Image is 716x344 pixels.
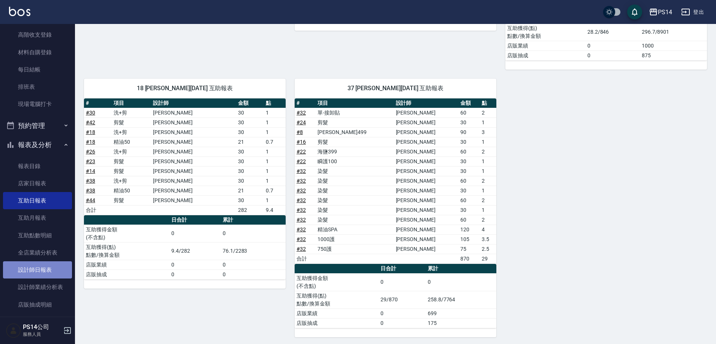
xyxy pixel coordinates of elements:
td: 0 [586,51,640,60]
th: 累計 [221,215,286,225]
a: 每日結帳 [3,61,72,78]
td: [PERSON_NAME] [151,195,236,205]
td: 3.5 [480,234,496,244]
td: 洗+剪 [112,127,151,137]
a: #8 [297,129,303,135]
td: 3 [480,127,496,137]
button: 登出 [678,5,707,19]
td: 9.4 [264,205,286,215]
td: [PERSON_NAME] [394,166,459,176]
td: 染髮 [316,166,394,176]
a: 互助點數明細 [3,227,72,244]
td: 互助獲得(點) 點數/換算金額 [84,242,169,260]
a: 互助日報表 [3,192,72,209]
td: [PERSON_NAME] [151,147,236,156]
a: #24 [297,119,306,125]
a: 高階收支登錄 [3,26,72,43]
a: #32 [297,236,306,242]
a: 互助月報表 [3,209,72,226]
td: 1 [264,118,286,127]
td: 1 [264,166,286,176]
td: 2 [480,108,496,118]
td: 0 [379,318,425,328]
td: 1 [480,118,496,127]
td: 0 [169,260,221,270]
a: #38 [86,178,95,184]
td: 瞬護100 [316,156,394,166]
img: Logo [9,7,30,16]
td: [PERSON_NAME]499 [316,127,394,137]
a: #32 [297,226,306,232]
td: 2 [480,176,496,186]
th: 金額 [458,98,479,108]
td: [PERSON_NAME] [151,156,236,166]
button: 報表及分析 [3,135,72,155]
td: 1000護 [316,234,394,244]
td: [PERSON_NAME] [151,118,236,127]
td: 1 [264,108,286,118]
td: [PERSON_NAME] [394,186,459,195]
td: 0 [169,270,221,279]
table: a dense table [295,98,496,264]
td: [PERSON_NAME] [394,108,459,118]
a: #18 [86,139,95,145]
a: #30 [86,110,95,116]
th: 項目 [316,98,394,108]
td: 76.1/2283 [221,242,286,260]
td: [PERSON_NAME] [394,205,459,215]
td: 剪髮 [112,195,151,205]
td: 合計 [295,254,316,264]
td: 1 [264,195,286,205]
a: 店家日報表 [3,175,72,192]
td: 105 [458,234,479,244]
td: 9.4/282 [169,242,221,260]
td: 互助獲得金額 (不含點) [295,273,379,291]
td: 28.2/846 [586,23,640,41]
td: 2 [480,215,496,225]
th: 設計師 [151,98,236,108]
td: 21 [236,186,264,195]
a: #16 [297,139,306,145]
td: 1000 [640,41,707,51]
td: 60 [458,108,479,118]
td: 30 [236,166,264,176]
td: 單-接卸貼 [316,108,394,118]
td: 0 [169,225,221,242]
td: 0 [379,273,425,291]
td: 0 [221,260,286,270]
td: 剪髮 [316,118,394,127]
td: 合計 [84,205,112,215]
td: 互助獲得(點) 點數/換算金額 [295,291,379,308]
a: #14 [86,168,95,174]
td: 店販抽成 [84,270,169,279]
th: 累計 [426,264,496,274]
a: #26 [86,149,95,155]
td: 精油50 [112,137,151,147]
td: 洗+剪 [112,108,151,118]
td: [PERSON_NAME] [151,166,236,176]
td: [PERSON_NAME] [394,225,459,234]
td: 0 [586,41,640,51]
td: 1 [264,156,286,166]
th: 項目 [112,98,151,108]
td: 染髮 [316,186,394,195]
a: #22 [297,149,306,155]
td: [PERSON_NAME] [394,156,459,166]
td: 店販業績 [295,308,379,318]
td: [PERSON_NAME] [394,118,459,127]
a: #32 [297,217,306,223]
td: 1 [480,186,496,195]
td: 29 [480,254,496,264]
td: 染髮 [316,176,394,186]
a: 現場電腦打卡 [3,95,72,113]
a: #23 [86,158,95,164]
td: 染髮 [316,215,394,225]
th: 日合計 [379,264,425,274]
td: 2.5 [480,244,496,254]
td: 30 [236,195,264,205]
td: [PERSON_NAME] [394,234,459,244]
td: 75 [458,244,479,254]
td: 0.7 [264,137,286,147]
td: 2 [480,147,496,156]
td: 0 [221,225,286,242]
